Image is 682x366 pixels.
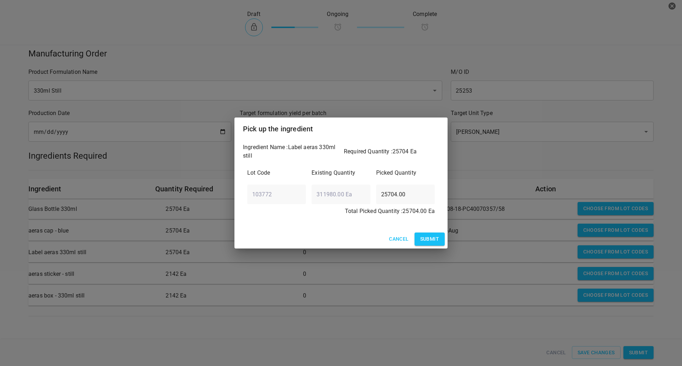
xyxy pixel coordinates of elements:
p: Lot Code [247,169,306,177]
input: Lot Code [247,184,306,204]
p: Ingredient Name : Label aeras 330ml still [243,143,338,160]
h2: Pick up the ingredient [243,123,439,135]
button: Cancel [386,233,411,246]
input: Total Unit Value [312,184,370,204]
p: Required Quantity : 25704 Ea [344,147,439,156]
p: Picked Quantity [376,169,435,177]
span: Cancel [389,235,408,244]
input: PickedUp Quantity [376,184,435,204]
p: Total Picked Quantity : 25704.00 Ea [247,207,435,215]
p: Existing Quantity [312,169,370,177]
button: Submit [415,233,445,246]
span: Submit [420,235,439,244]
